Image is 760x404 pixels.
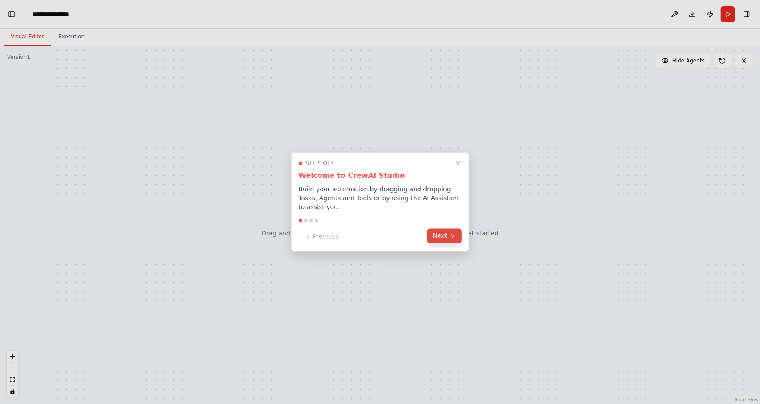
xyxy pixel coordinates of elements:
h3: Welcome to CrewAI Studio [299,171,462,181]
button: Previous [299,230,345,244]
p: Build your automation by dragging and dropping Tasks, Agents and Tools or by using the AI Assista... [299,185,462,212]
button: Close walkthrough [453,158,463,169]
button: Next [427,229,462,243]
span: Step 1 of 4 [306,160,334,167]
button: Hide left sidebar [5,8,18,21]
